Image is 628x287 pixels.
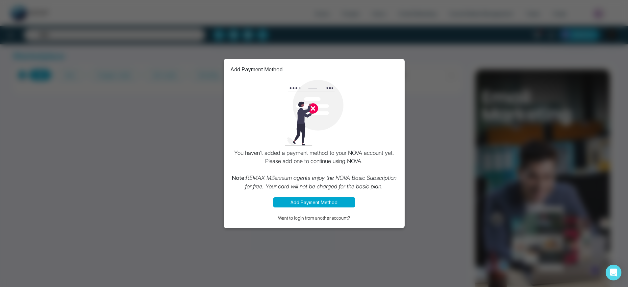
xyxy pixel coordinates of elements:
[230,65,283,73] p: Add Payment Method
[606,265,621,280] div: Open Intercom Messenger
[232,175,246,181] strong: Note:
[245,175,396,190] i: REMAX Millennium agents enjoy the NOVA Basic Subscription for free. Your card will not be charged...
[273,197,355,207] button: Add Payment Method
[230,214,398,222] button: Want to login from another account?
[281,80,347,146] img: loading
[230,149,398,191] p: You haven't added a payment method to your NOVA account yet. Please add one to continue using NOVA.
